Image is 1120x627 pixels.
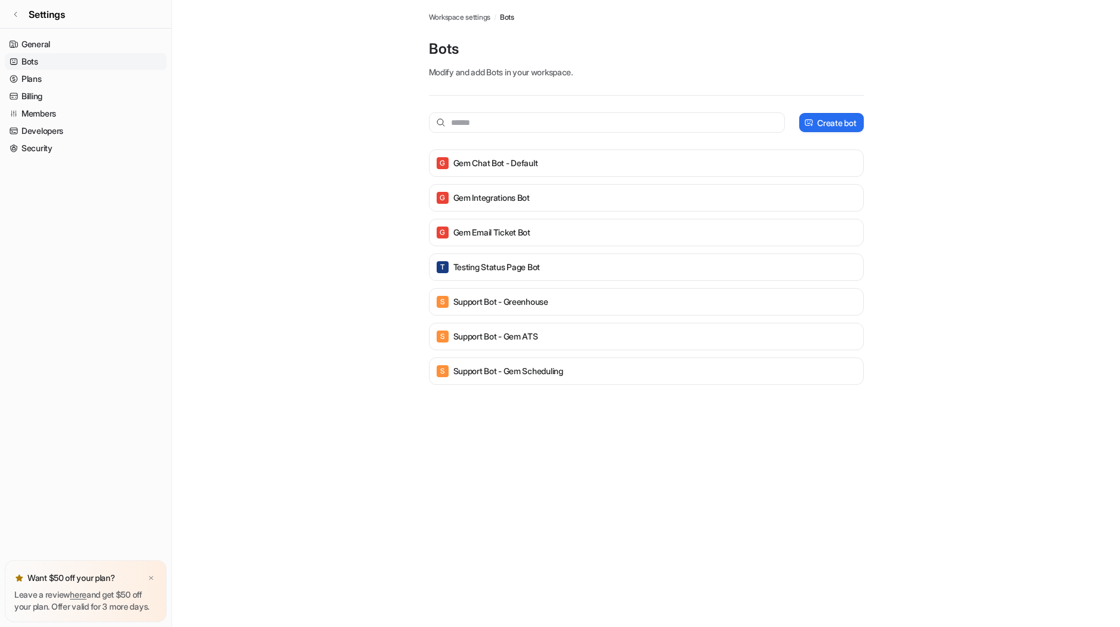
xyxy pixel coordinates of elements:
p: Create bot [817,117,856,129]
p: Modify and add Bots in your workspace. [429,66,864,78]
img: x [148,574,155,582]
button: Create bot [799,113,863,132]
p: Testing Status Page Bot [453,261,541,273]
span: G [437,157,449,169]
span: G [437,227,449,238]
p: Gem Email Ticket Bot [453,227,530,238]
img: create [804,118,814,127]
a: Workspace settings [429,12,491,23]
a: Bots [5,53,167,70]
a: Developers [5,123,167,139]
p: Support Bot - Greenhouse [453,296,548,308]
span: S [437,365,449,377]
p: Support Bot - Gem Scheduling [453,365,563,377]
a: Billing [5,88,167,105]
span: S [437,296,449,308]
span: T [437,261,449,273]
p: Gem Chat Bot - Default [453,157,538,169]
span: Settings [29,7,65,22]
img: star [14,573,24,583]
span: G [437,192,449,204]
p: Gem Integrations Bot [453,192,530,204]
a: Plans [5,71,167,87]
p: Support Bot - Gem ATS [453,331,538,342]
span: / [494,12,496,23]
a: Security [5,140,167,157]
a: Bots [500,12,514,23]
p: Bots [429,39,864,59]
p: Leave a review and get $50 off your plan. Offer valid for 3 more days. [14,589,157,613]
a: Members [5,105,167,122]
a: here [70,589,87,600]
p: Want $50 off your plan? [27,572,115,584]
span: S [437,331,449,342]
a: General [5,36,167,53]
